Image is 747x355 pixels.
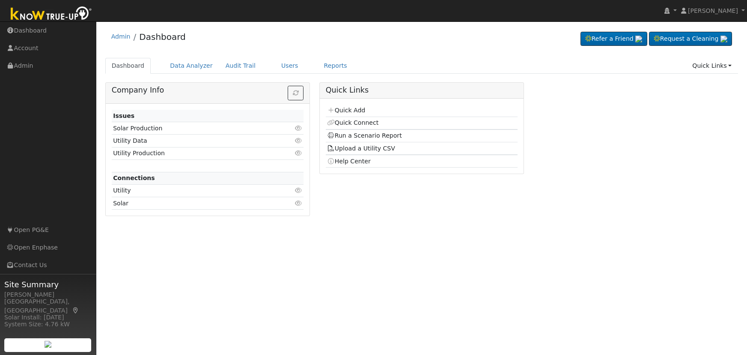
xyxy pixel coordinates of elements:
a: Run a Scenario Report [327,132,402,139]
i: Click to view [295,138,302,144]
a: Upload a Utility CSV [327,145,395,152]
a: Quick Connect [327,119,378,126]
img: retrieve [635,36,642,42]
h5: Quick Links [326,86,518,95]
a: Map [72,307,80,314]
td: Utility Data [112,135,273,147]
td: Utility [112,184,273,197]
i: Click to view [295,150,302,156]
a: Data Analyzer [164,58,219,74]
h5: Company Info [112,86,304,95]
div: Solar Install: [DATE] [4,313,92,322]
a: Dashboard [105,58,151,74]
a: Request a Cleaning [649,32,732,46]
i: Click to view [295,200,302,206]
strong: Connections [113,174,155,181]
a: Admin [111,33,131,40]
a: Reports [318,58,354,74]
a: Help Center [327,158,371,165]
img: retrieve [45,341,51,348]
span: [PERSON_NAME] [688,7,738,14]
a: Quick Add [327,107,365,114]
td: Solar [112,197,273,210]
td: Solar Production [112,122,273,135]
i: Click to view [295,125,302,131]
a: Dashboard [139,32,186,42]
span: Site Summary [4,279,92,290]
div: [GEOGRAPHIC_DATA], [GEOGRAPHIC_DATA] [4,297,92,315]
a: Quick Links [686,58,738,74]
img: Know True-Up [6,5,96,24]
strong: Issues [113,112,134,119]
a: Refer a Friend [580,32,647,46]
a: Users [275,58,305,74]
img: retrieve [720,36,727,42]
td: Utility Production [112,147,273,159]
a: Audit Trail [219,58,262,74]
div: [PERSON_NAME] [4,290,92,299]
div: System Size: 4.76 kW [4,320,92,329]
i: Click to view [295,187,302,193]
